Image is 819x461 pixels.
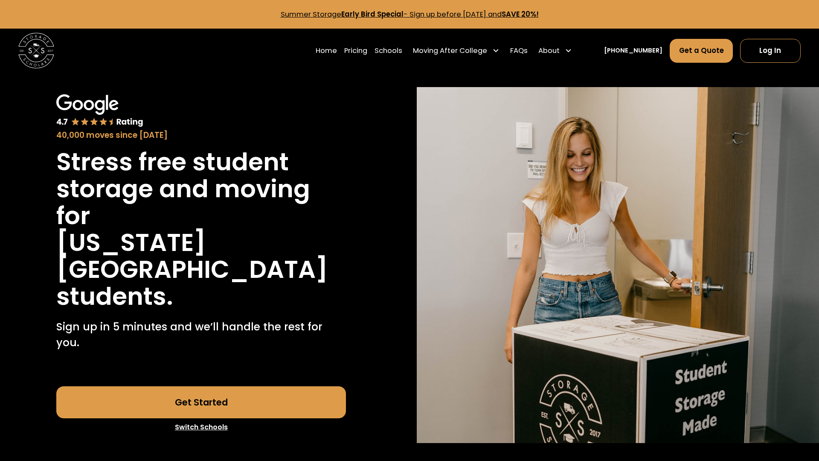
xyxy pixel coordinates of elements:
[56,319,346,351] p: Sign up in 5 minutes and we’ll handle the rest for you.
[56,418,346,436] a: Switch Schools
[56,229,346,283] h1: [US_STATE][GEOGRAPHIC_DATA]
[18,33,54,68] img: Storage Scholars main logo
[535,38,576,63] div: About
[413,45,487,56] div: Moving After College
[316,38,337,63] a: Home
[604,46,662,55] a: [PHONE_NUMBER]
[56,129,346,141] div: 40,000 moves since [DATE]
[18,33,54,68] a: home
[510,38,528,63] a: FAQs
[375,38,402,63] a: Schools
[417,87,819,443] img: Storage Scholars will have everything waiting for you in your room when you arrive to campus.
[281,9,539,19] a: Summer StorageEarly Bird Special- Sign up before [DATE] andSAVE 20%!
[56,283,173,310] h1: students.
[56,149,346,229] h1: Stress free student storage and moving for
[538,45,560,56] div: About
[56,386,346,418] a: Get Started
[670,39,733,63] a: Get a Quote
[341,9,404,19] strong: Early Bird Special
[344,38,367,63] a: Pricing
[502,9,539,19] strong: SAVE 20%!
[56,94,143,128] img: Google 4.7 star rating
[740,39,801,63] a: Log In
[409,38,503,63] div: Moving After College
